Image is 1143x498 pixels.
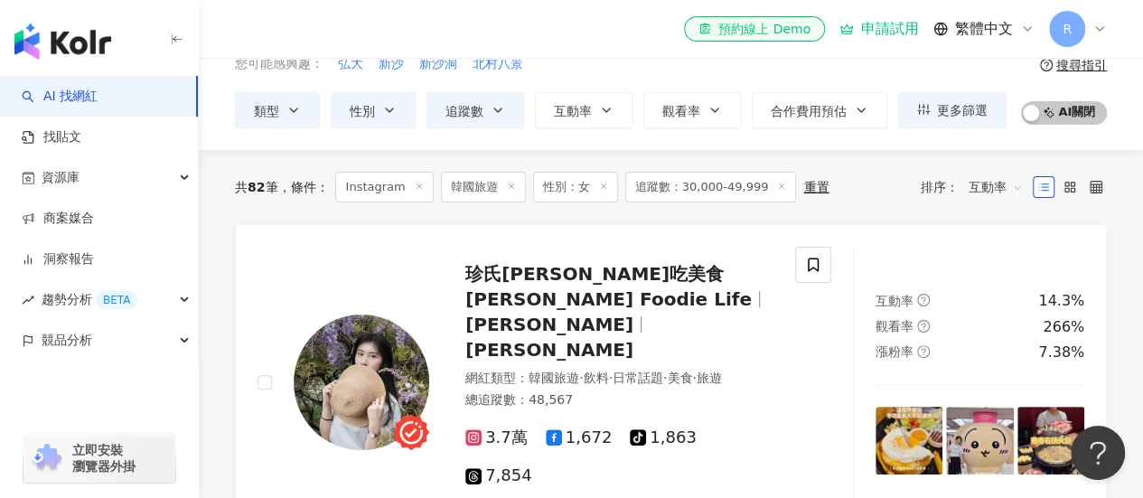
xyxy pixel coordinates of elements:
[662,104,700,118] span: 觀看率
[698,20,810,38] div: 預約線上 Demo
[379,55,404,73] span: 新沙
[579,371,583,385] span: ·
[472,54,524,74] button: 北村八景
[22,210,94,228] a: 商案媒合
[771,104,847,118] span: 合作費用預估
[917,345,930,358] span: question-circle
[331,92,416,128] button: 性別
[22,128,81,146] a: 找貼文
[583,371,608,385] span: 飲料
[465,428,528,447] span: 3.7萬
[419,55,457,73] span: 新沙洞
[969,173,1023,202] span: 互動率
[667,371,692,385] span: 美食
[917,294,930,306] span: question-circle
[533,172,618,202] span: 性別：女
[1040,59,1053,71] span: question-circle
[23,434,175,483] a: chrome extension立即安裝 瀏覽器外掛
[465,263,752,310] span: 珍氏[PERSON_NAME]吃美食 [PERSON_NAME] Foodie Life
[465,370,773,388] div: 網紅類型 ：
[441,172,526,202] span: 韓國旅遊
[335,172,433,202] span: Instagram
[248,180,265,194] span: 82
[803,180,829,194] div: 重置
[692,371,696,385] span: ·
[625,172,797,202] span: 追蹤數：30,000-49,999
[473,55,523,73] span: 北村八景
[876,407,942,474] img: post-image
[42,157,80,198] span: 資源庫
[29,444,64,473] img: chrome extension
[14,23,111,60] img: logo
[235,55,323,73] span: 您可能感興趣：
[277,180,328,194] span: 條件 ：
[465,391,773,409] div: 總追蹤數 ： 48,567
[937,103,988,117] span: 更多篩選
[630,428,697,447] span: 1,863
[1017,407,1084,474] img: post-image
[643,92,741,128] button: 觀看率
[254,104,279,118] span: 類型
[955,19,1013,39] span: 繁體中文
[22,250,94,268] a: 洞察報告
[752,92,887,128] button: 合作費用預估
[613,371,663,385] span: 日常話題
[465,314,633,335] span: [PERSON_NAME]
[294,315,429,450] img: KOL Avatar
[235,92,320,128] button: 類型
[235,180,277,194] div: 共 筆
[898,92,1007,128] button: 更多篩選
[1043,317,1084,337] div: 266%
[42,320,92,361] span: 競品分析
[839,20,919,38] a: 申請試用
[546,428,613,447] span: 1,672
[1071,426,1125,480] iframe: Help Scout Beacon - Open
[465,339,633,361] span: [PERSON_NAME]
[1056,58,1107,72] div: 搜尋指引
[350,104,375,118] span: 性別
[1038,343,1084,362] div: 7.38%
[663,371,667,385] span: ·
[917,320,930,333] span: question-circle
[554,104,592,118] span: 互動率
[529,371,579,385] span: 韓國旅遊
[426,92,524,128] button: 追蹤數
[876,319,913,334] span: 觀看率
[608,371,612,385] span: ·
[378,54,405,74] button: 新沙
[42,279,137,320] span: 趨勢分析
[876,344,913,359] span: 漲粉率
[445,104,483,118] span: 追蹤數
[337,54,364,74] button: 弘大
[22,88,98,106] a: searchAI 找網紅
[697,371,722,385] span: 旅遊
[535,92,632,128] button: 互動率
[946,407,1013,474] img: post-image
[1063,19,1072,39] span: R
[418,54,458,74] button: 新沙洞
[22,294,34,306] span: rise
[96,291,137,309] div: BETA
[465,466,532,485] span: 7,854
[338,55,363,73] span: 弘大
[876,294,913,308] span: 互動率
[684,16,825,42] a: 預約線上 Demo
[921,173,1033,202] div: 排序：
[72,442,136,475] span: 立即安裝 瀏覽器外掛
[1038,291,1084,311] div: 14.3%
